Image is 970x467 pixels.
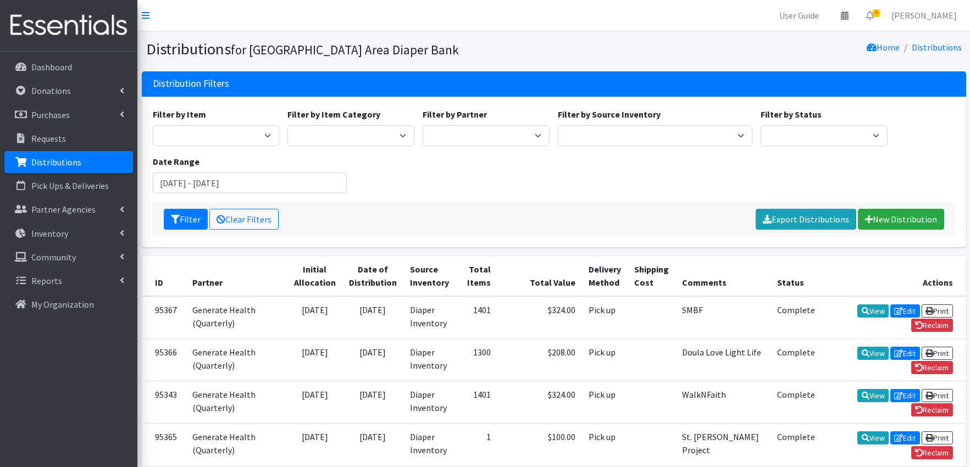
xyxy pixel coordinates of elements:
[582,338,628,381] td: Pick up
[342,338,403,381] td: [DATE]
[628,256,675,296] th: Shipping Cost
[31,299,94,310] p: My Organization
[186,256,287,296] th: Partner
[771,296,822,339] td: Complete
[456,338,497,381] td: 1300
[403,296,456,339] td: Diaper Inventory
[186,424,287,466] td: Generate Health (Quarterly)
[675,424,771,466] td: St. [PERSON_NAME] Project
[4,151,133,173] a: Distributions
[675,338,771,381] td: Doula Love Light Life
[857,431,889,444] a: View
[911,361,953,374] a: Reclaim
[153,173,347,193] input: January 1, 2011 - December 31, 2011
[4,7,133,44] img: HumanEssentials
[456,381,497,424] td: 1401
[857,4,883,26] a: 4
[31,228,68,239] p: Inventory
[857,304,889,318] a: View
[911,446,953,459] a: Reclaim
[31,157,81,168] p: Distributions
[883,4,966,26] a: [PERSON_NAME]
[142,338,186,381] td: 95366
[456,256,497,296] th: Total Items
[31,133,66,144] p: Requests
[31,180,109,191] p: Pick Ups & Deliveries
[209,209,279,230] a: Clear Filters
[423,108,487,121] label: Filter by Partner
[922,389,953,402] a: Print
[153,78,229,90] h3: Distribution Filters
[164,209,208,230] button: Filter
[4,80,133,102] a: Donations
[4,246,133,268] a: Community
[912,42,962,53] a: Distributions
[911,403,953,416] a: Reclaim
[287,338,342,381] td: [DATE]
[4,104,133,126] a: Purchases
[31,109,70,120] p: Purchases
[186,338,287,381] td: Generate Health (Quarterly)
[186,381,287,424] td: Generate Health (Quarterly)
[771,338,822,381] td: Complete
[31,252,76,263] p: Community
[31,85,71,96] p: Donations
[582,424,628,466] td: Pick up
[771,424,822,466] td: Complete
[497,338,582,381] td: $208.00
[186,296,287,339] td: Generate Health (Quarterly)
[403,381,456,424] td: Diaper Inventory
[867,42,900,53] a: Home
[342,424,403,466] td: [DATE]
[890,347,920,360] a: Edit
[456,296,497,339] td: 1401
[403,338,456,381] td: Diaper Inventory
[497,256,582,296] th: Total Value
[4,127,133,149] a: Requests
[287,256,342,296] th: Initial Allocation
[4,293,133,315] a: My Organization
[4,198,133,220] a: Partner Agencies
[142,256,186,296] th: ID
[582,296,628,339] td: Pick up
[287,108,380,121] label: Filter by Item Category
[890,431,920,444] a: Edit
[497,381,582,424] td: $324.00
[153,108,206,121] label: Filter by Item
[4,56,133,78] a: Dashboard
[4,175,133,197] a: Pick Ups & Deliveries
[4,270,133,292] a: Reports
[403,256,456,296] th: Source Inventory
[858,209,944,230] a: New Distribution
[771,381,822,424] td: Complete
[857,347,889,360] a: View
[31,62,72,73] p: Dashboard
[31,204,96,215] p: Partner Agencies
[287,424,342,466] td: [DATE]
[142,424,186,466] td: 95365
[675,256,771,296] th: Comments
[403,424,456,466] td: Diaper Inventory
[287,296,342,339] td: [DATE]
[558,108,661,121] label: Filter by Source Inventory
[873,9,880,17] span: 4
[771,4,828,26] a: User Guide
[756,209,856,230] a: Export Distributions
[342,381,403,424] td: [DATE]
[31,275,62,286] p: Reports
[142,381,186,424] td: 95343
[4,223,133,244] a: Inventory
[911,319,953,332] a: Reclaim
[890,304,920,318] a: Edit
[456,424,497,466] td: 1
[287,381,342,424] td: [DATE]
[761,108,822,121] label: Filter by Status
[146,40,550,59] h1: Distributions
[822,256,966,296] th: Actions
[153,155,199,168] label: Date Range
[231,42,459,58] small: for [GEOGRAPHIC_DATA] Area Diaper Bank
[497,296,582,339] td: $324.00
[922,431,953,444] a: Print
[922,347,953,360] a: Print
[497,424,582,466] td: $100.00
